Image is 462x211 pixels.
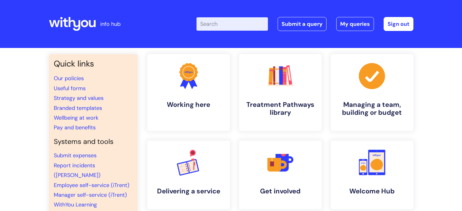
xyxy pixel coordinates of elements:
h4: Delivering a service [152,187,225,195]
a: Submit a query [278,17,327,31]
a: WithYou Learning [54,201,97,208]
a: Employee self-service (iTrent) [54,182,129,189]
a: Strategy and values [54,94,104,102]
a: Delivering a service [147,141,230,209]
a: Managing a team, building or budget [331,54,413,131]
h4: Systems and tools [54,138,133,146]
h3: Quick links [54,59,133,69]
a: Branded templates [54,104,102,112]
h4: Welcome Hub [336,187,409,195]
p: info hub [100,19,121,29]
a: Submit expenses [54,152,97,159]
a: My queries [336,17,374,31]
h4: Managing a team, building or budget [336,101,409,117]
input: Search [197,17,268,31]
h4: Get involved [244,187,317,195]
a: Get involved [239,141,322,209]
a: Treatment Pathways library [239,54,322,131]
a: Sign out [384,17,413,31]
a: Report incidents ([PERSON_NAME]) [54,162,101,179]
a: Wellbeing at work [54,114,98,121]
a: Our policies [54,75,84,82]
div: | - [197,17,413,31]
a: Working here [147,54,230,131]
a: Useful forms [54,85,86,92]
h4: Treatment Pathways library [244,101,317,117]
a: Welcome Hub [331,141,413,209]
h4: Working here [152,101,225,109]
a: Manager self-service (iTrent) [54,191,127,199]
a: Pay and benefits [54,124,96,131]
